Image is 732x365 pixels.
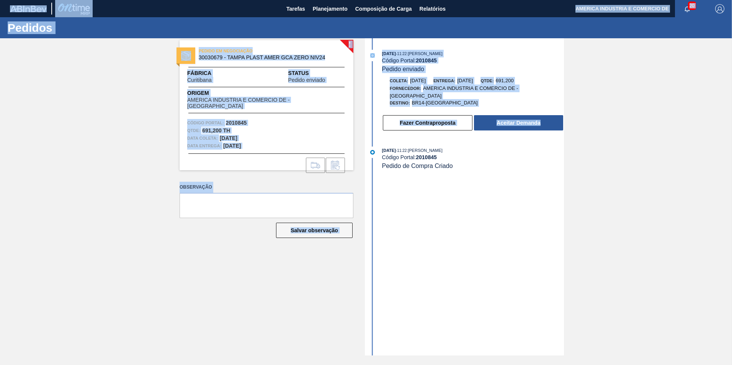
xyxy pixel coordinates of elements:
[407,51,443,56] span: : [PERSON_NAME]
[187,77,212,83] span: Curitibana
[390,78,408,83] span: Coleta:
[433,78,455,83] span: Entrega:
[496,78,514,83] span: 691,200
[382,51,396,56] span: [DATE]
[410,78,426,83] span: [DATE]
[313,4,348,13] span: Planejamento
[220,135,237,141] strong: [DATE]
[480,78,493,83] span: Qtde:
[326,158,345,173] div: Informar alteração no pedido
[8,23,144,32] h1: Pedidos
[181,51,191,61] img: status
[474,115,563,130] button: Aceitar Demanda
[396,148,407,153] span: - 11:22
[382,148,396,153] span: [DATE]
[306,158,325,173] div: Ir para Composição de Carga
[187,89,346,97] span: Origem
[10,5,47,12] img: TNhmsLtSVTkK8tSr43FrP2fwEKptu5GPRR3wAAAABJRU5ErkJggg==
[457,78,473,83] span: [DATE]
[390,86,421,91] span: Fornecedor:
[370,53,375,58] img: atual
[407,148,443,153] span: : [PERSON_NAME]
[187,142,221,150] span: Data entrega:
[187,134,218,142] span: Data coleta:
[675,3,699,14] button: Notificações
[420,4,446,13] span: Relatórios
[390,101,410,105] span: Destino:
[370,150,375,155] img: atual
[187,127,200,134] span: Qtde :
[383,115,472,130] button: Fazer Contraproposta
[187,69,236,77] span: Fábrica
[199,55,338,60] span: 30030679 - TAMPA PLAST AMER GCA ZERO NIV24
[286,4,305,13] span: Tarefas
[223,143,241,149] strong: [DATE]
[715,4,724,13] img: Logout
[416,154,437,160] strong: 2010845
[396,52,407,56] span: - 11:22
[276,223,353,238] button: Salvar observação
[382,163,453,169] span: Pedido de Compra Criado
[288,69,346,77] span: Status
[390,85,518,99] span: AMERICA INDUSTRIA E COMERCIO DE - [GEOGRAPHIC_DATA]
[288,77,325,83] span: Pedido enviado
[382,66,424,72] span: Pedido enviado
[187,97,346,109] span: AMERICA INDUSTRIA E COMERCIO DE - [GEOGRAPHIC_DATA]
[180,182,353,193] label: Observação
[187,119,224,127] span: Código Portal:
[202,127,230,134] strong: 691,200 TH
[199,47,306,55] span: PEDIDO EM NEGOCIAÇÃO
[355,4,412,13] span: Composição de Carga
[688,2,696,10] span: 20
[226,120,247,126] strong: 2010845
[382,154,564,160] div: Código Portal:
[416,57,437,64] strong: 2010845
[412,100,478,106] span: BR14-[GEOGRAPHIC_DATA]
[382,57,564,64] div: Código Portal:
